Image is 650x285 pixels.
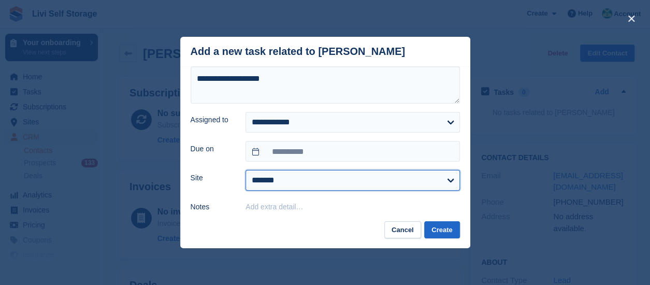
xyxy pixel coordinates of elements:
[191,115,234,125] label: Assigned to
[191,144,234,154] label: Due on
[384,221,421,238] button: Cancel
[191,202,234,212] label: Notes
[191,173,234,183] label: Site
[191,46,406,58] div: Add a new task related to [PERSON_NAME]
[245,203,303,211] button: Add extra detail…
[623,10,640,27] button: close
[424,221,459,238] button: Create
